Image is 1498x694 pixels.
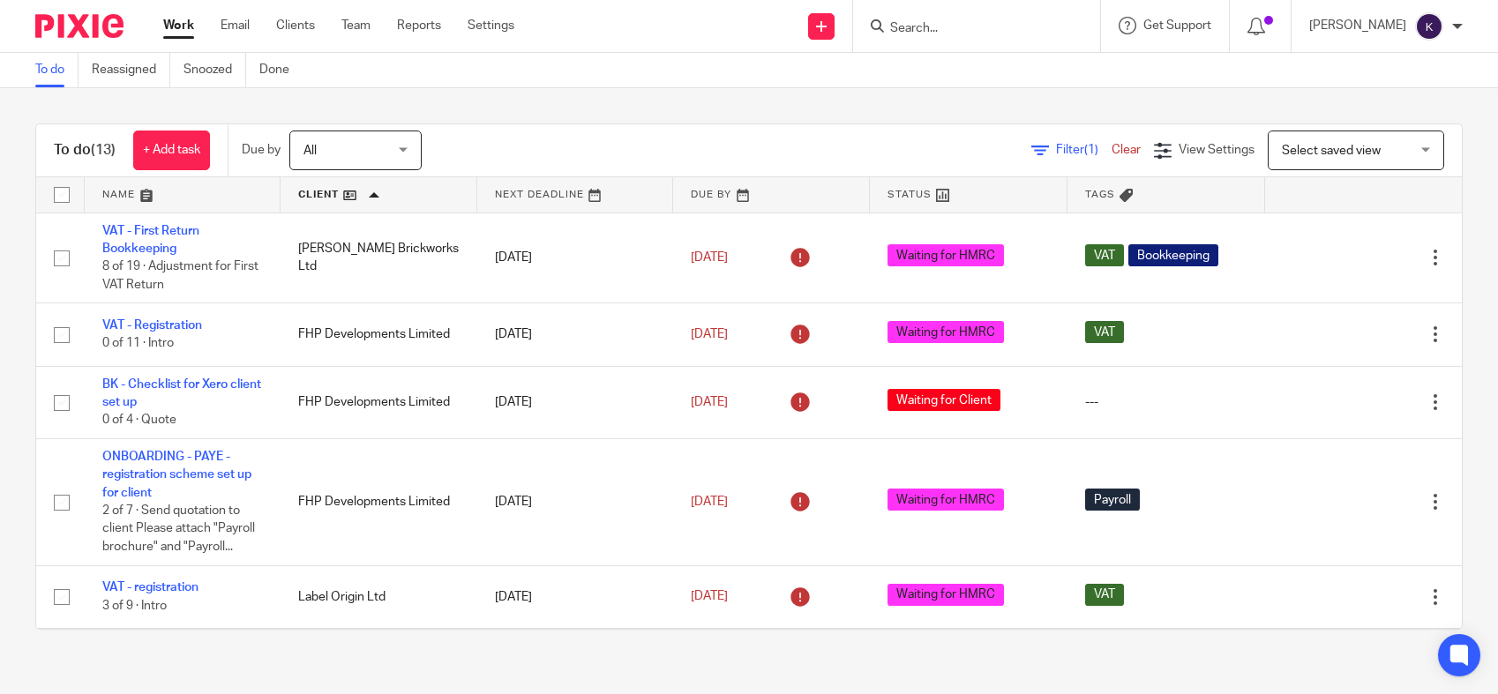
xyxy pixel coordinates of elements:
a: Reassigned [92,53,170,87]
span: 0 of 4 · Quote [102,414,176,427]
td: [DATE] [477,303,673,366]
span: [DATE] [691,591,728,603]
span: Payroll [1085,489,1140,511]
span: View Settings [1179,144,1255,156]
p: Due by [242,141,281,159]
td: [DATE] [477,565,673,628]
span: [DATE] [691,496,728,508]
a: Done [259,53,303,87]
a: VAT - registration [102,581,198,593]
h1: To do [54,141,116,160]
td: FHP Developments Limited [281,303,476,366]
span: 3 of 9 · Intro [102,600,167,612]
input: Search [888,21,1047,37]
span: Waiting for HMRC [888,321,1004,343]
span: Waiting for HMRC [888,244,1004,266]
span: Select saved view [1282,145,1381,157]
span: Waiting for HMRC [888,489,1004,511]
td: FHP Developments Limited [281,366,476,438]
td: [DATE] [477,438,673,565]
span: [DATE] [691,396,728,408]
span: Waiting for HMRC [888,584,1004,606]
a: Clear [1112,144,1141,156]
td: [PERSON_NAME] Brickworks Ltd [281,213,476,303]
a: VAT - Registration [102,319,202,332]
span: VAT [1085,584,1124,606]
a: Reports [397,17,441,34]
td: FHP Developments Limited [281,438,476,565]
a: Email [221,17,250,34]
a: Team [341,17,371,34]
span: (1) [1084,144,1098,156]
span: (13) [91,143,116,157]
img: Pixie [35,14,124,38]
span: VAT [1085,244,1124,266]
td: [DATE] [477,213,673,303]
span: [DATE] [691,328,728,340]
span: VAT [1085,321,1124,343]
td: Label Origin Ltd [281,565,476,628]
span: 0 of 11 · Intro [102,338,174,350]
div: --- [1085,393,1248,411]
a: BK - Checklist for Xero client set up [102,378,261,408]
a: Clients [276,17,315,34]
span: Tags [1085,190,1115,199]
span: Waiting for Client [888,389,1000,411]
a: Snoozed [184,53,246,87]
a: Settings [468,17,514,34]
a: Work [163,17,194,34]
a: + Add task [133,131,210,170]
a: ONBOARDING - PAYE - registration scheme set up for client [102,451,251,499]
span: Filter [1056,144,1112,156]
span: [DATE] [691,251,728,264]
a: VAT - First Return Bookkeeping [102,225,199,255]
a: To do [35,53,79,87]
span: All [303,145,317,157]
span: 8 of 19 · Adjustment for First VAT Return [102,260,258,291]
p: [PERSON_NAME] [1309,17,1406,34]
span: 2 of 7 · Send quotation to client Please attach "Payroll brochure" and "Payroll... [102,504,255,553]
span: Get Support [1143,19,1211,32]
span: Bookkeeping [1128,244,1218,266]
img: svg%3E [1415,12,1443,41]
td: [DATE] [477,366,673,438]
